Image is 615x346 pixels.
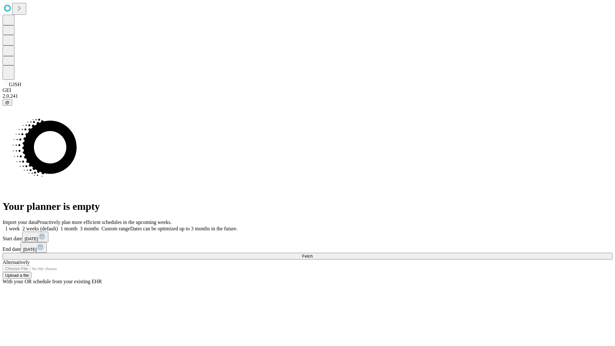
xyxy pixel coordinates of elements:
button: [DATE] [22,232,48,242]
span: With your OR schedule from your existing EHR [3,279,102,284]
span: 1 month [61,226,78,231]
button: Fetch [3,253,612,259]
div: Start date [3,232,612,242]
span: [DATE] [25,236,38,241]
h1: Your planner is empty [3,201,612,212]
span: Custom range [102,226,130,231]
span: Fetch [302,254,313,259]
div: GEI [3,87,612,93]
button: @ [3,99,12,106]
span: [DATE] [23,247,37,252]
button: [DATE] [20,242,47,253]
span: 3 months [80,226,99,231]
span: Dates can be optimized up to 3 months in the future. [130,226,237,231]
div: 2.0.241 [3,93,612,99]
button: Upload a file [3,272,31,279]
span: Proactively plan more efficient schedules in the upcoming weeks. [37,219,172,225]
span: GJSH [9,82,21,87]
div: End date [3,242,612,253]
span: @ [5,100,10,105]
span: 2 weeks (default) [22,226,58,231]
span: 1 week [5,226,20,231]
span: Alternatively [3,259,29,265]
span: Import your data [3,219,37,225]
